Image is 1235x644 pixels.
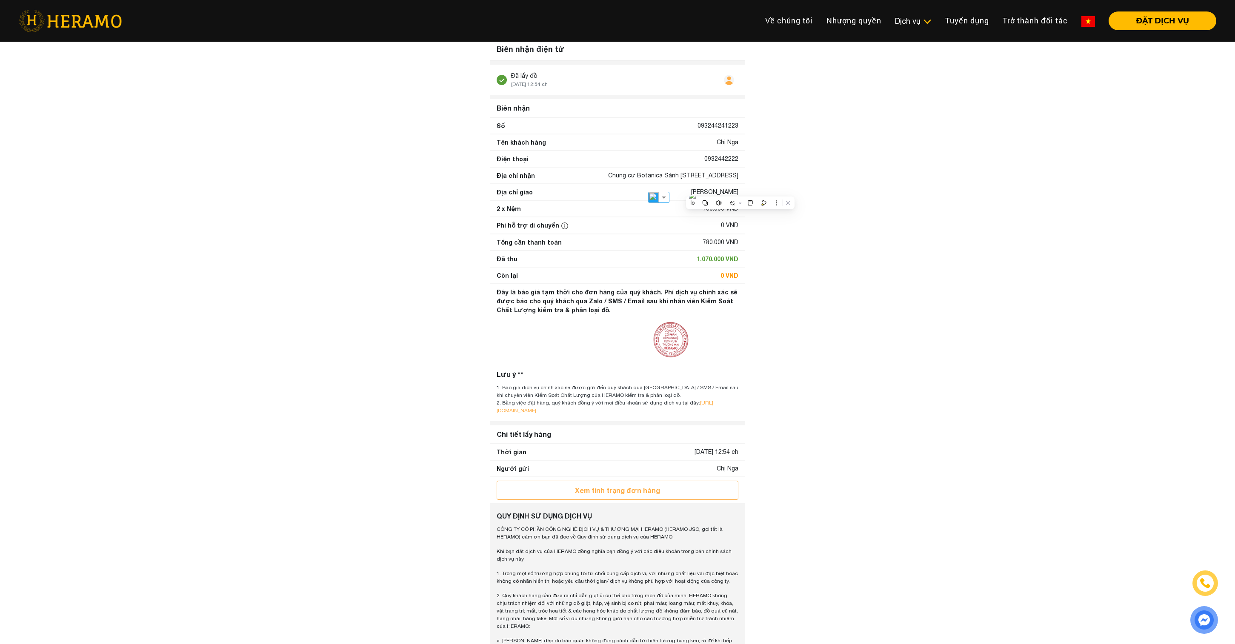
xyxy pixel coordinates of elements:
[720,271,738,280] div: 0 VND
[691,188,738,197] div: [PERSON_NAME]
[497,271,518,280] div: Còn lại
[511,71,548,80] div: Đã lấy đồ
[497,138,546,147] div: Tên khách hàng
[703,238,738,247] div: 780.000 VND
[497,481,738,500] button: Xem tình trạng đơn hàng
[820,11,888,30] a: Nhượng quyền
[695,447,738,456] div: [DATE] 12:54 ch
[497,511,738,521] div: QUY ĐỊNH SỬ DỤNG DỊCH VỤ
[497,121,505,130] div: Số
[1102,17,1216,25] a: ĐẶT DỊCH VỤ
[1194,572,1217,595] a: phone-icon
[497,188,533,197] div: Địa chỉ giao
[493,426,742,443] div: Chi tiết lấy hàng
[724,75,734,85] img: user.svg
[721,221,738,230] div: 0 VND
[497,447,526,456] div: Thời gian
[493,100,742,117] div: Biên nhận
[19,10,122,32] img: heramo-logo.png
[561,222,568,229] img: info
[758,11,820,30] a: Về chúng tôi
[717,464,738,473] div: Chị Nga
[497,254,517,263] div: Đã thu
[497,547,738,563] p: Khi bạn đặt dịch vụ của HERAMO đồng nghĩa bạn đồng ý với các điều khoản trong bản chính sách dịch...
[490,38,745,60] div: Biên nhận điện tử
[923,17,932,26] img: subToggleIcon
[497,525,738,541] p: CÔNG TY CỔ PHẦN CÔNG NGHỆ DỊCH VỤ & THƯƠNG MẠI HERAMO (HERAMO JSC, gọi tắt là HERAMO) cảm ơn bạn ...
[895,15,932,27] div: Dịch vụ
[497,384,738,399] div: 1. Báo giá dịch vụ chính xác sẽ được gửi đến quý khách qua [GEOGRAPHIC_DATA] / SMS / Email sau kh...
[497,221,570,230] div: Phí hỗ trợ di chuyển
[697,254,738,263] div: 1.070.000 VND
[704,154,738,163] div: 0932442222
[1109,11,1216,30] button: ĐẶT DỊCH VỤ
[938,11,996,30] a: Tuyển dụng
[497,399,738,414] div: 2. Bằng việc đặt hàng, quý khách đồng ý với mọi điều khoản sử dụng dịch vụ tại đây: .
[996,11,1075,30] a: Trở thành đối tác
[497,238,562,247] div: Tổng cần thanh toán
[1201,578,1210,588] img: phone-icon
[497,154,529,163] div: Điện thoại
[648,318,692,362] img: seals.png
[497,592,738,630] p: 2. Quý khách hàng cần đưa ra chỉ dẫn giặt ủi cụ thể cho từng món đồ của mình. HERAMO không chịu t...
[1081,16,1095,27] img: vn-flag.png
[497,171,535,180] div: Địa chỉ nhận
[497,570,738,585] p: 1. Trong một số trường hợp chúng tôi từ chối cung cấp dịch vụ với những chất liệu vải đặc biệt ho...
[497,464,529,473] div: Người gửi
[608,171,738,180] div: Chung cư Botanica Sảnh [STREET_ADDRESS]
[497,75,507,85] img: stick.svg
[511,81,548,87] span: [DATE] 12:54 ch
[497,204,521,213] div: 2 x Nệm
[698,121,738,130] div: 093244241223
[717,138,738,147] div: Chị Nga
[497,288,738,314] div: Đây là báo giá tạm thời cho đơn hàng của quý khách. Phí dịch vụ chính xác sẽ được báo cho quý khá...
